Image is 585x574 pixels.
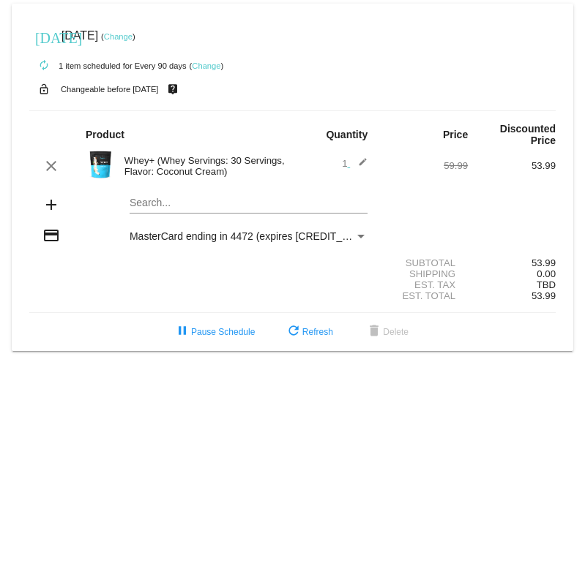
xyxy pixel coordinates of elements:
[86,150,115,179] img: Image-1l-Whey-2lb-Coconut-Cream-Pie-1000x1000-1.png
[537,279,556,290] span: TBD
[162,319,267,345] button: Pause Schedule
[326,129,368,140] strong: Quantity
[443,129,468,140] strong: Price
[104,32,133,41] a: Change
[285,327,333,337] span: Refresh
[532,290,556,301] span: 53.99
[42,157,60,175] mat-icon: clear
[174,327,255,337] span: Pause Schedule
[130,230,409,242] span: MasterCard ending in 4472 (expires [CREDIT_CARD_DATA])
[192,61,220,70] a: Change
[380,268,468,279] div: Shipping
[380,257,468,268] div: Subtotal
[164,80,182,99] mat-icon: live_help
[380,160,468,171] div: 59.99
[380,279,468,290] div: Est. Tax
[35,80,53,99] mat-icon: lock_open
[61,85,159,94] small: Changeable before [DATE]
[273,319,345,345] button: Refresh
[42,196,60,214] mat-icon: add
[35,57,53,75] mat-icon: autorenew
[174,323,191,341] mat-icon: pause
[190,61,224,70] small: ( )
[468,160,556,171] div: 53.99
[365,323,383,341] mat-icon: delete
[365,327,409,337] span: Delete
[86,129,124,140] strong: Product
[42,227,60,244] mat-icon: credit_card
[101,32,135,41] small: ( )
[130,197,368,209] input: Search...
[29,61,187,70] small: 1 item scheduled for Every 90 days
[380,290,468,301] div: Est. Total
[117,155,293,177] div: Whey+ (Whey Servings: 30 Servings, Flavor: Coconut Cream)
[350,157,368,175] mat-icon: edit
[285,323,302,341] mat-icon: refresh
[130,230,368,242] mat-select: Payment Method
[342,158,368,169] span: 1
[354,319,420,345] button: Delete
[537,268,556,279] span: 0.00
[500,123,556,146] strong: Discounted Price
[468,257,556,268] div: 53.99
[35,28,53,45] mat-icon: [DATE]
